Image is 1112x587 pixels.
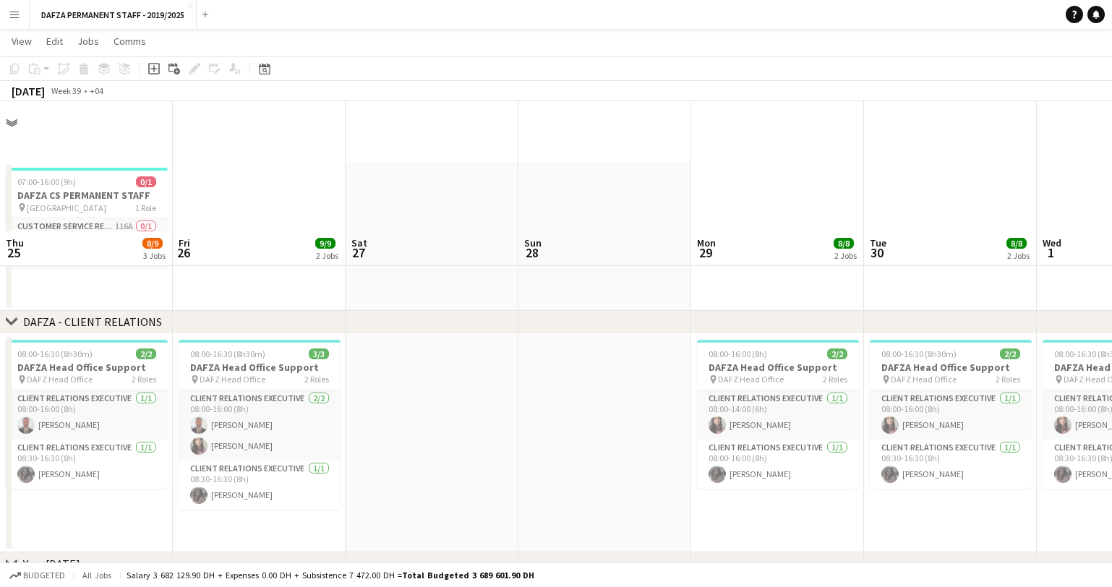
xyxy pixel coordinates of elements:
[179,361,341,374] h3: DAFZA Head Office Support
[77,35,99,48] span: Jobs
[12,84,45,98] div: [DATE]
[996,374,1020,385] span: 2 Roles
[4,244,24,261] span: 25
[6,390,168,440] app-card-role: Client Relations Executive1/108:00-16:00 (8h)[PERSON_NAME]
[114,35,146,48] span: Comms
[179,460,341,510] app-card-role: Client Relations Executive1/108:30-16:30 (8h)[PERSON_NAME]
[6,32,38,51] a: View
[12,35,32,48] span: View
[697,390,859,440] app-card-role: Client Relations Executive1/108:00-14:00 (6h)[PERSON_NAME]
[834,250,857,261] div: 2 Jobs
[127,570,534,580] div: Salary 3 682 129.90 DH + Expenses 0.00 DH + Subsistence 7 472.00 DH =
[6,168,168,267] app-job-card: 07:00-16:00 (9h)0/1DAFZA CS PERMANENT STAFF [GEOGRAPHIC_DATA]1 RoleCustomer Service Representativ...
[6,440,168,489] app-card-role: Client Relations Executive1/108:30-16:30 (8h)[PERSON_NAME]
[697,361,859,374] h3: DAFZA Head Office Support
[40,32,69,51] a: Edit
[315,238,335,249] span: 9/9
[6,189,168,202] h3: DAFZA CS PERMANENT STAFF
[179,236,190,249] span: Fri
[718,374,784,385] span: DAFZ Head Office
[870,340,1032,489] app-job-card: 08:00-16:30 (8h30m)2/2DAFZA Head Office Support DAFZ Head Office2 RolesClient Relations Executive...
[132,374,156,385] span: 2 Roles
[108,32,152,51] a: Comms
[136,348,156,359] span: 2/2
[72,32,105,51] a: Jobs
[522,244,542,261] span: 28
[309,348,329,359] span: 3/3
[6,361,168,374] h3: DAFZA Head Office Support
[697,236,716,249] span: Mon
[90,85,103,96] div: +04
[349,244,367,261] span: 27
[870,236,886,249] span: Tue
[304,374,329,385] span: 2 Roles
[136,176,156,187] span: 0/1
[179,340,341,510] app-job-card: 08:00-16:30 (8h30m)3/3DAFZA Head Office Support DAFZ Head Office2 RolesClient Relations Executive...
[142,238,163,249] span: 8/9
[881,348,957,359] span: 08:00-16:30 (8h30m)
[870,440,1032,489] app-card-role: Client Relations Executive1/108:30-16:30 (8h)[PERSON_NAME]
[697,340,859,489] app-job-card: 08:00-16:00 (8h)2/2DAFZA Head Office Support DAFZ Head Office2 RolesClient Relations Executive1/1...
[1006,238,1027,249] span: 8/8
[176,244,190,261] span: 26
[23,314,162,329] div: DAFZA - CLIENT RELATIONS
[834,238,854,249] span: 8/8
[200,374,265,385] span: DAFZ Head Office
[524,236,542,249] span: Sun
[6,236,24,249] span: Thu
[6,218,168,267] app-card-role: Customer Service Representative116A0/107:00-16:00 (9h)
[402,570,534,580] span: Total Budgeted 3 689 601.90 DH
[868,244,886,261] span: 30
[695,244,716,261] span: 29
[870,361,1032,374] h3: DAFZA Head Office Support
[697,440,859,489] app-card-role: Client Relations Executive1/108:00-16:00 (8h)[PERSON_NAME]
[891,374,957,385] span: DAFZ Head Office
[823,374,847,385] span: 2 Roles
[7,567,67,583] button: Budgeted
[48,85,84,96] span: Week 39
[30,1,197,29] button: DAFZA PERMANENT STAFF - 2019/2025
[27,202,106,213] span: [GEOGRAPHIC_DATA]
[709,348,767,359] span: 08:00-16:00 (8h)
[1043,236,1061,249] span: Wed
[190,348,265,359] span: 08:00-16:30 (8h30m)
[1000,348,1020,359] span: 2/2
[27,374,93,385] span: DAFZ Head Office
[80,570,114,580] span: All jobs
[6,340,168,489] app-job-card: 08:00-16:30 (8h30m)2/2DAFZA Head Office Support DAFZ Head Office2 RolesClient Relations Executive...
[135,202,156,213] span: 1 Role
[46,35,63,48] span: Edit
[870,390,1032,440] app-card-role: Client Relations Executive1/108:00-16:00 (8h)[PERSON_NAME]
[23,557,80,571] div: Year [DATE]
[23,570,65,580] span: Budgeted
[17,348,93,359] span: 08:00-16:30 (8h30m)
[179,390,341,460] app-card-role: Client Relations Executive2/208:00-16:00 (8h)[PERSON_NAME][PERSON_NAME]
[1040,244,1061,261] span: 1
[1007,250,1030,261] div: 2 Jobs
[316,250,338,261] div: 2 Jobs
[827,348,847,359] span: 2/2
[143,250,166,261] div: 3 Jobs
[17,176,76,187] span: 07:00-16:00 (9h)
[351,236,367,249] span: Sat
